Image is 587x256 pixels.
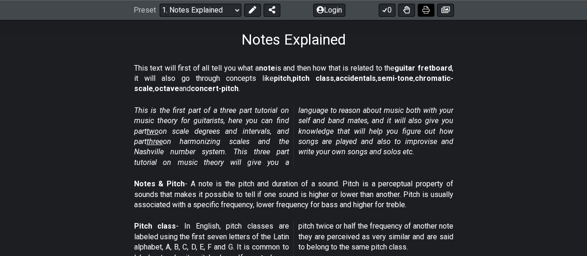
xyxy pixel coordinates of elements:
[418,4,434,17] button: Print
[134,179,453,210] p: - A note is the pitch and duration of a sound. Pitch is a perceptual property of sounds that make...
[155,84,179,93] strong: octave
[313,4,345,17] button: Login
[335,74,376,83] strong: accidentals
[134,179,185,188] strong: Notes & Pitch
[160,4,241,17] select: Preset
[147,137,163,146] span: three
[292,74,334,83] strong: pitch class
[241,31,346,48] h1: Notes Explained
[134,6,156,15] span: Preset
[437,4,454,17] button: Create image
[398,4,415,17] button: Toggle Dexterity for all fretkits
[379,4,395,17] button: 0
[244,4,261,17] button: Edit Preset
[134,222,176,230] strong: Pitch class
[134,63,453,94] p: This text will first of all tell you what a is and then how that is related to the , it will also...
[134,106,453,167] em: This is the first part of a three part tutorial on music theory for guitarists, here you can find...
[191,84,239,93] strong: concert-pitch
[259,64,275,72] strong: note
[274,74,291,83] strong: pitch
[264,4,280,17] button: Share Preset
[147,127,159,136] span: two
[377,74,413,83] strong: semi-tone
[394,64,452,72] strong: guitar fretboard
